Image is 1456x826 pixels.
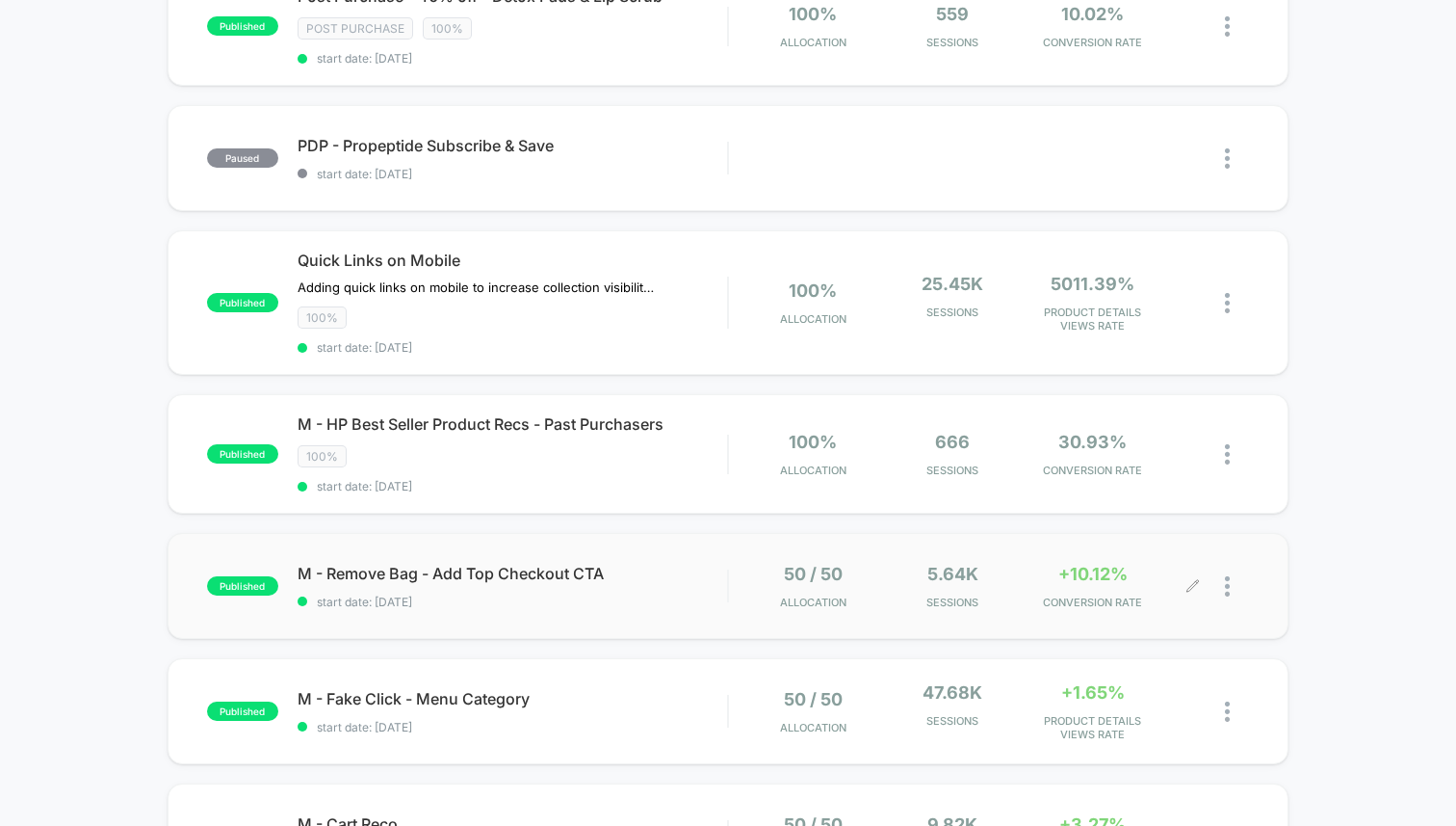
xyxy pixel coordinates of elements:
span: CONVERSION RATE [1027,36,1157,49]
span: 10.02% [1061,4,1124,24]
span: +1.65% [1061,682,1125,703]
span: CONVERSION RATE [1027,464,1157,477]
span: Quick Links on Mobile [298,251,727,270]
span: start date: [DATE] [298,167,727,181]
span: 100% [423,17,472,40]
span: M - Fake Click - Menu Category [298,689,727,708]
span: Allocation [780,36,846,49]
span: 100% [298,306,347,329]
span: Sessions [888,596,1018,609]
span: Sessions [888,306,1018,319]
span: 559 [936,4,969,24]
span: PRODUCT DETAILS VIEWS RATE [1027,714,1157,741]
span: start date: [DATE] [298,595,727,609]
span: Sessions [888,464,1018,477]
span: start date: [DATE] [298,720,727,734]
span: Post Purchase [298,17,413,40]
span: 5011.39% [1051,274,1134,294]
span: start date: [DATE] [298,340,727,355]
img: close [1225,293,1230,313]
span: published [207,16,278,36]
span: Sessions [888,714,1018,728]
span: 100% [298,445,347,467]
span: 30.93% [1058,432,1127,452]
span: 100% [789,280,837,301]
span: Sessions [888,36,1018,49]
span: 25.45k [922,274,983,294]
span: M - HP Best Seller Product Recs - Past Purchasers [298,414,727,434]
span: Adding quick links on mobile to increase collection visibility and reduce clicks [298,280,655,295]
span: M - Remove Bag - Add Top Checkout CTA [298,564,727,583]
span: 47.68k [923,682,982,703]
img: close [1225,576,1230,597]
span: Allocation [780,596,846,609]
img: close [1225,148,1230,169]
span: published [207,576,278,596]
span: Allocation [780,312,846,326]
span: published [207,702,278,721]
span: 50 / 50 [784,689,843,709]
img: close [1225,702,1230,722]
span: start date: [DATE] [298,51,727,66]
span: +10.12% [1058,564,1128,584]
span: PDP - Propeptide Subscribe & Save [298,136,727,155]
img: close [1225,16,1230,37]
span: published [207,444,278,464]
span: Allocation [780,721,846,734]
img: close [1225,444,1230,465]
span: published [207,293,278,312]
span: paused [207,148,278,168]
span: 666 [935,432,970,452]
span: 50 / 50 [784,564,843,584]
span: CONVERSION RATE [1027,596,1157,609]
span: start date: [DATE] [298,479,727,493]
span: PRODUCT DETAILS VIEWS RATE [1027,306,1157,333]
span: 5.64k [927,564,978,584]
span: 100% [789,432,837,452]
span: 100% [789,4,837,24]
span: Allocation [780,464,846,477]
